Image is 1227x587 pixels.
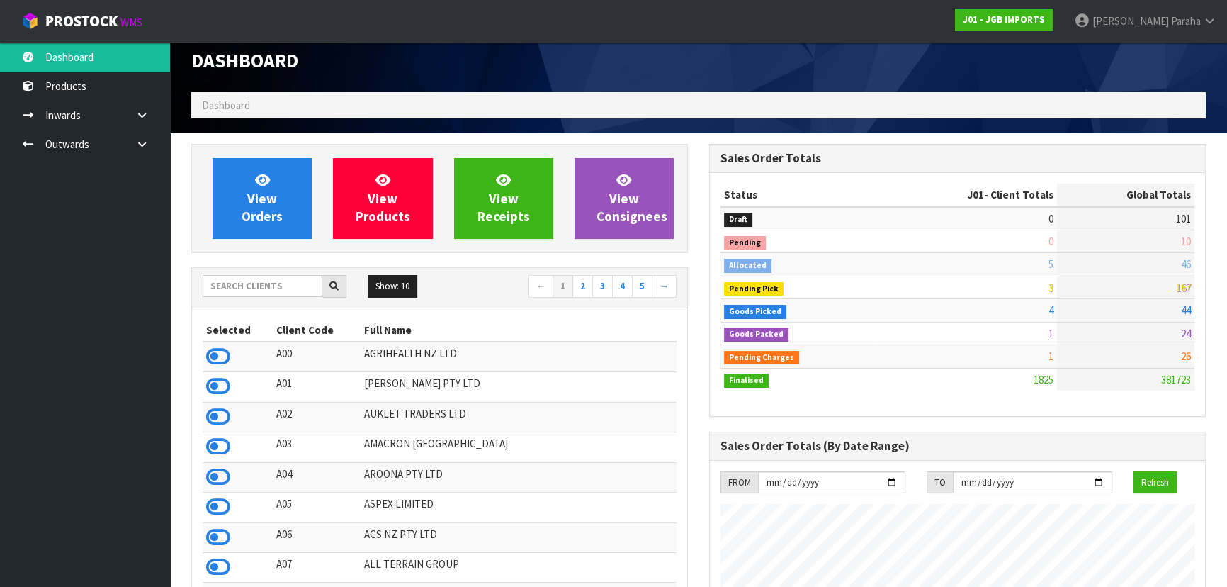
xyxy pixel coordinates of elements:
[451,275,677,300] nav: Page navigation
[273,522,361,552] td: A06
[1181,257,1191,271] span: 46
[477,172,530,225] span: View Receipts
[963,13,1045,26] strong: J01 - JGB IMPORTS
[361,342,677,372] td: AGRIHEALTH NZ LTD
[1161,373,1191,386] span: 381723
[45,12,118,30] span: ProStock
[454,158,553,239] a: ViewReceipts
[724,282,784,296] span: Pending Pick
[361,319,677,342] th: Full Name
[632,275,652,298] a: 5
[361,462,677,492] td: AROONA PTY LTD
[720,440,1194,453] h3: Sales Order Totals (By Date Range)
[1181,350,1191,363] span: 26
[1181,327,1191,340] span: 24
[553,275,573,298] a: 1
[1171,14,1201,28] span: Paraha
[955,9,1053,31] a: J01 - JGB IMPORTS
[720,184,878,206] th: Status
[273,462,361,492] td: A04
[213,158,312,239] a: ViewOrders
[273,402,361,432] td: A02
[1048,281,1053,294] span: 3
[202,99,250,112] span: Dashboard
[652,275,677,298] a: →
[572,275,593,298] a: 2
[575,158,674,239] a: ViewConsignees
[1048,327,1053,340] span: 1
[191,48,298,72] span: Dashboard
[724,236,766,250] span: Pending
[596,172,667,225] span: View Consignees
[724,305,786,319] span: Goods Picked
[724,374,769,388] span: Finalised
[1092,14,1169,28] span: [PERSON_NAME]
[21,12,39,30] img: cube-alt.png
[368,275,417,298] button: Show: 10
[720,152,1194,165] h3: Sales Order Totals
[927,471,953,494] div: TO
[724,259,771,273] span: Allocated
[1048,212,1053,225] span: 0
[592,275,613,298] a: 3
[203,275,322,297] input: Search clients
[1181,303,1191,317] span: 44
[361,372,677,402] td: [PERSON_NAME] PTY LTD
[361,553,677,583] td: ALL TERRAIN GROUP
[1048,350,1053,363] span: 1
[1176,281,1191,294] span: 167
[968,188,984,201] span: J01
[361,493,677,522] td: ASPEX LIMITED
[1048,257,1053,271] span: 5
[273,432,361,462] td: A03
[612,275,633,298] a: 4
[1176,212,1191,225] span: 101
[273,493,361,522] td: A05
[1181,235,1191,248] span: 10
[203,319,273,342] th: Selected
[1048,235,1053,248] span: 0
[720,471,758,494] div: FROM
[724,351,799,365] span: Pending Charges
[361,432,677,462] td: AMACRON [GEOGRAPHIC_DATA]
[1133,471,1177,494] button: Refresh
[878,184,1056,206] th: - Client Totals
[724,213,752,227] span: Draft
[361,402,677,432] td: AUKLET TRADERS LTD
[361,522,677,552] td: ACS NZ PTY LTD
[356,172,410,225] span: View Products
[242,172,283,225] span: View Orders
[120,16,142,29] small: WMS
[528,275,553,298] a: ←
[273,342,361,372] td: A00
[273,372,361,402] td: A01
[1057,184,1194,206] th: Global Totals
[333,158,432,239] a: ViewProducts
[1034,373,1053,386] span: 1825
[273,553,361,583] td: A07
[273,319,361,342] th: Client Code
[1048,303,1053,317] span: 4
[724,328,788,342] span: Goods Packed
